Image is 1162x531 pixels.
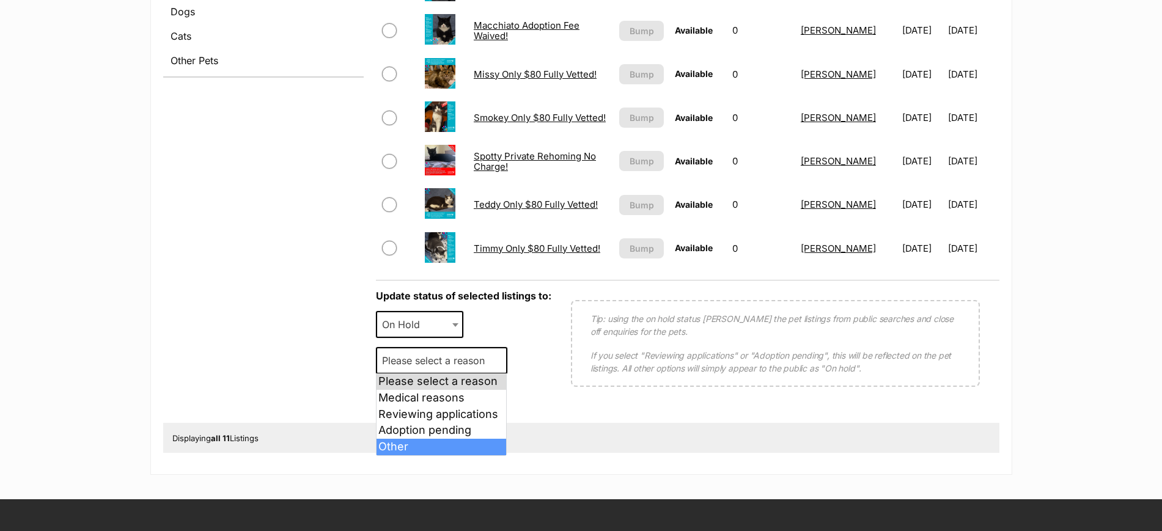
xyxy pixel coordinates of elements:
[675,156,713,166] span: Available
[948,9,998,51] td: [DATE]
[474,150,596,172] a: Spotty Private Rehoming No Charge!
[376,347,507,374] span: Please select a reason
[474,112,606,123] a: Smokey Only $80 Fully Vetted!
[727,9,795,51] td: 0
[897,140,947,182] td: [DATE]
[801,112,876,123] a: [PERSON_NAME]
[630,242,654,255] span: Bump
[801,243,876,254] a: [PERSON_NAME]
[474,243,600,254] a: Timmy Only $80 Fully Vetted!
[163,1,364,23] a: Dogs
[163,49,364,71] a: Other Pets
[163,25,364,47] a: Cats
[897,53,947,95] td: [DATE]
[630,155,654,167] span: Bump
[619,21,664,41] button: Bump
[727,53,795,95] td: 0
[172,433,259,443] span: Displaying Listings
[801,199,876,210] a: [PERSON_NAME]
[377,316,432,333] span: On Hold
[377,390,506,406] li: Medical reasons
[377,373,506,390] li: Please select a reason
[377,352,497,369] span: Please select a reason
[801,24,876,36] a: [PERSON_NAME]
[474,20,579,42] a: Macchiato Adoption Fee Waived!
[474,68,597,80] a: Missy Only $80 Fully Vetted!
[376,311,464,338] span: On Hold
[727,140,795,182] td: 0
[211,433,230,443] strong: all 11
[948,97,998,139] td: [DATE]
[948,53,998,95] td: [DATE]
[948,183,998,225] td: [DATE]
[619,64,664,84] button: Bump
[619,238,664,258] button: Bump
[474,199,598,210] a: Teddy Only $80 Fully Vetted!
[727,227,795,269] td: 0
[675,112,713,123] span: Available
[377,422,506,439] li: Adoption pending
[727,183,795,225] td: 0
[630,199,654,211] span: Bump
[948,227,998,269] td: [DATE]
[897,97,947,139] td: [DATE]
[948,140,998,182] td: [DATE]
[897,183,947,225] td: [DATE]
[630,24,654,37] span: Bump
[675,25,713,35] span: Available
[619,151,664,171] button: Bump
[727,97,795,139] td: 0
[675,68,713,79] span: Available
[801,155,876,167] a: [PERSON_NAME]
[590,349,960,375] p: If you select "Reviewing applications" or "Adoption pending", this will be reflected on the pet l...
[675,199,713,210] span: Available
[377,406,506,423] li: Reviewing applications
[897,9,947,51] td: [DATE]
[630,68,654,81] span: Bump
[675,243,713,253] span: Available
[619,195,664,215] button: Bump
[376,290,551,302] label: Update status of selected listings to:
[590,312,960,338] p: Tip: using the on hold status [PERSON_NAME] the pet listings from public searches and close off e...
[630,111,654,124] span: Bump
[801,68,876,80] a: [PERSON_NAME]
[897,227,947,269] td: [DATE]
[619,108,664,128] button: Bump
[377,439,506,455] li: Other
